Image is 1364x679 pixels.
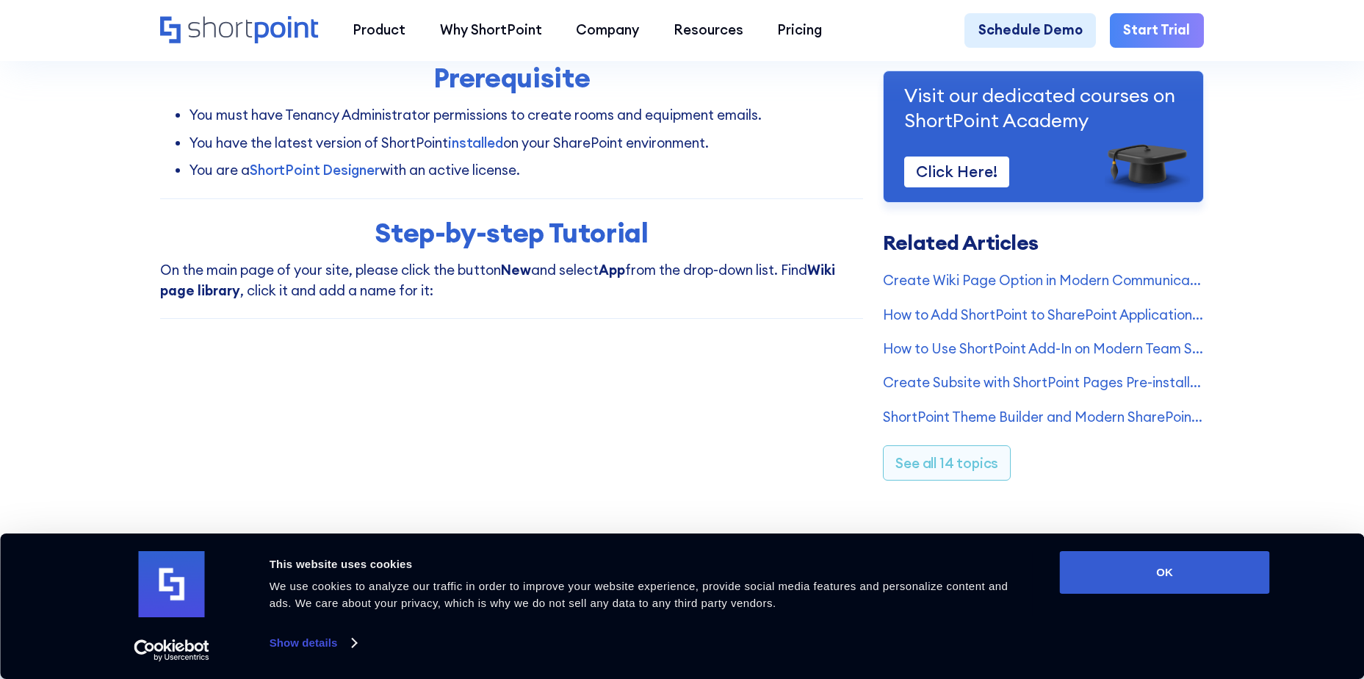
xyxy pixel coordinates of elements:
strong: Wiki page library [160,261,835,299]
a: How to Use ShortPoint Add-In on Modern Team Sites (deprecated) [883,339,1203,359]
p: Visit our dedicated courses on ShortPoint Academy [904,83,1182,133]
a: Create Wiki Page Option in Modern Communication Site Is Missing [883,271,1203,292]
div: Product [353,20,405,40]
img: logo [139,551,205,617]
a: Start Trial [1110,13,1204,47]
a: Product [336,13,422,47]
a: Why ShortPoint [423,13,559,47]
div: Resources [674,20,743,40]
h2: Step-by-step Tutorial [236,217,787,248]
li: You have the latest version of ShortPoint on your SharePoint environment. [190,133,862,154]
a: Create Subsite with ShortPoint Pages Pre-installed & Pre-configured [883,373,1203,394]
a: See all 14 topics [883,445,1011,481]
a: Resources [657,13,760,47]
a: How to Add ShortPoint to SharePoint Application Pages [883,305,1203,326]
a: Company [559,13,656,47]
p: On the main page of your site, please click the button and select from the drop-down list. Find ,... [160,260,862,301]
span: We use cookies to analyze our traffic in order to improve your website experience, provide social... [270,580,1008,609]
div: Pricing [777,20,822,40]
h2: Prerequisite [236,62,787,93]
a: ShortPoint Designer [250,161,379,179]
a: Click Here! [904,157,1009,188]
div: Company [576,20,639,40]
a: Pricing [760,13,839,47]
a: Usercentrics Cookiebot - opens in a new window [107,639,236,661]
a: Show details [270,632,356,654]
div: This website uses cookies [270,556,1027,573]
iframe: Chat Widget [1100,509,1364,679]
div: Why ShortPoint [440,20,542,40]
strong: New [501,261,531,279]
a: Home [160,16,319,46]
li: You must have Tenancy Administrator permissions to create rooms and equipment emails. [190,105,862,126]
button: OK [1060,551,1270,594]
li: You are a with an active license. [190,160,862,181]
strong: App [599,261,625,279]
a: installed [448,134,502,151]
div: Chatwidget [1100,509,1364,679]
h3: Related Articles [883,233,1203,254]
a: Schedule Demo [964,13,1096,47]
a: ShortPoint Theme Builder and Modern SharePoint Pages [883,407,1203,428]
